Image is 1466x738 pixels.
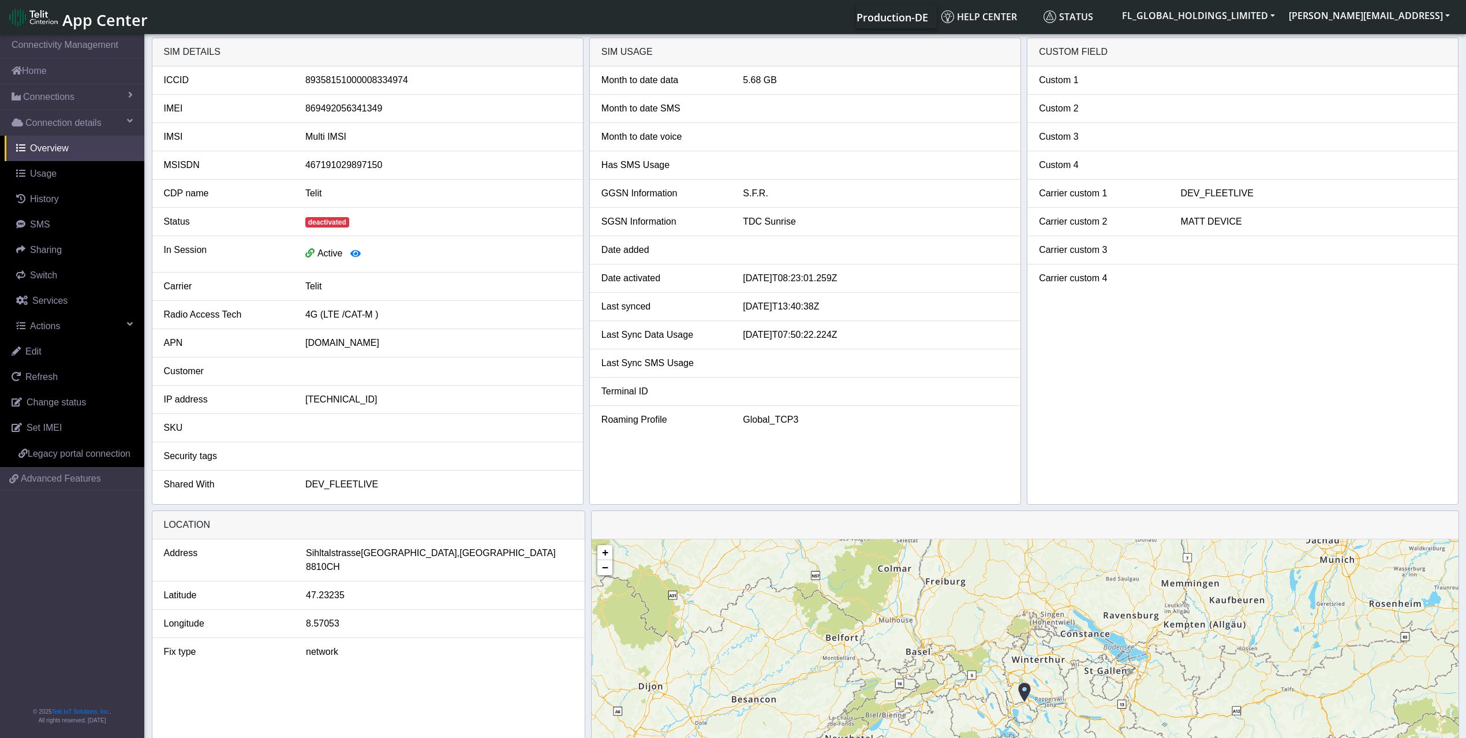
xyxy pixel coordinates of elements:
[361,546,459,560] span: [GEOGRAPHIC_DATA],
[597,545,612,560] a: Zoom in
[593,102,734,115] div: Month to date SMS
[155,421,297,435] div: SKU
[941,10,1017,23] span: Help center
[593,328,734,342] div: Last Sync Data Usage
[25,116,102,130] span: Connection details
[593,158,734,172] div: Has SMS Usage
[297,336,580,350] div: [DOMAIN_NAME]
[155,279,297,293] div: Carrier
[317,248,343,258] span: Active
[1030,130,1172,144] div: Custom 3
[9,8,58,27] img: logo-telit-cinterion-gw-new.png
[62,9,148,31] span: App Center
[30,194,59,204] span: History
[155,130,297,144] div: IMSI
[734,328,1018,342] div: [DATE]T07:50:22.224Z
[734,413,1018,427] div: Global_TCP3
[32,296,68,305] span: Services
[23,90,74,104] span: Connections
[25,372,58,382] span: Refresh
[590,38,1020,66] div: SIM usage
[28,449,130,459] span: Legacy portal connection
[21,472,101,486] span: Advanced Features
[5,314,144,339] a: Actions
[155,645,298,659] div: Fix type
[1115,5,1282,26] button: FL_GLOBAL_HOLDINGS_LIMITED
[155,364,297,378] div: Customer
[593,271,734,285] div: Date activated
[1030,271,1172,285] div: Carrier custom 4
[1027,38,1458,66] div: Custom field
[327,560,340,574] span: CH
[857,10,928,24] span: Production-DE
[5,161,144,187] a: Usage
[27,423,62,433] span: Set IMEI
[297,130,580,144] div: Multi IMSI
[459,546,556,560] span: [GEOGRAPHIC_DATA]
[5,237,144,263] a: Sharing
[27,397,86,407] span: Change status
[30,219,50,229] span: SMS
[593,243,734,257] div: Date added
[306,546,361,560] span: Sihltalstrasse
[1030,73,1172,87] div: Custom 1
[297,73,580,87] div: 89358151000008334974
[152,511,585,539] div: LOCATION
[856,5,928,28] a: Your current platform instance
[1030,215,1172,229] div: Carrier custom 2
[593,73,734,87] div: Month to date data
[30,143,69,153] span: Overview
[1282,5,1457,26] button: [PERSON_NAME][EMAIL_ADDRESS]
[306,560,327,574] span: 8810
[734,187,1018,200] div: S.F.R.
[30,169,57,178] span: Usage
[155,73,297,87] div: ICCID
[30,245,62,255] span: Sharing
[297,645,582,659] div: network
[1039,5,1115,28] a: Status
[155,393,297,407] div: IP address
[30,321,60,331] span: Actions
[155,187,297,200] div: CDP name
[155,617,298,631] div: Longitude
[1030,187,1172,200] div: Carrier custom 1
[5,136,144,161] a: Overview
[597,560,612,575] a: Zoom out
[734,271,1018,285] div: [DATE]T08:23:01.259Z
[593,356,734,370] div: Last Sync SMS Usage
[9,5,146,29] a: App Center
[305,479,378,489] span: DEV_FLEETLIVE
[1172,215,1456,229] div: MATT DEVICE
[155,546,298,574] div: Address
[5,212,144,237] a: SMS
[1044,10,1056,23] img: status.svg
[155,336,297,350] div: APN
[593,385,734,398] div: Terminal ID
[593,300,734,314] div: Last synced
[297,158,580,172] div: 467191029897150
[5,288,144,314] a: Services
[297,308,580,322] div: 4G (LTE /CAT-M )
[593,187,734,200] div: GGSN Information
[155,449,297,463] div: Security tags
[937,5,1039,28] a: Help center
[734,215,1018,229] div: TDC Sunrise
[155,215,297,229] div: Status
[1044,10,1093,23] span: Status
[155,158,297,172] div: MSISDN
[297,187,580,200] div: Telit
[734,73,1018,87] div: 5.68 GB
[593,130,734,144] div: Month to date voice
[297,617,582,631] div: 8.57053
[1030,102,1172,115] div: Custom 2
[155,243,297,265] div: In Session
[305,217,349,228] span: deactivated
[155,478,297,491] div: Shared With
[5,187,144,212] a: History
[30,270,57,280] span: Switch
[297,279,580,293] div: Telit
[152,38,583,66] div: SIM details
[734,300,1018,314] div: [DATE]T13:40:38Z
[1030,243,1172,257] div: Carrier custom 3
[297,102,580,115] div: 869492056341349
